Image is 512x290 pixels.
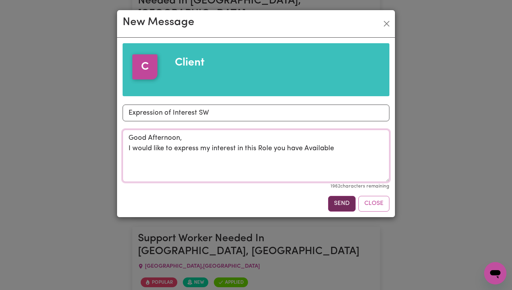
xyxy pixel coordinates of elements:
[123,130,389,182] textarea: Good Afternoon, I would like to express my interest in this Role you have Available
[331,184,389,189] small: 1962 characters remaining
[132,54,157,79] div: C
[381,18,392,29] button: Close
[175,57,204,68] span: Client
[328,196,356,211] button: Send message
[123,16,194,29] h2: New Message
[123,105,389,121] input: Subject
[358,196,389,211] button: Close
[484,262,506,284] iframe: Button to launch messaging window, conversation in progress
